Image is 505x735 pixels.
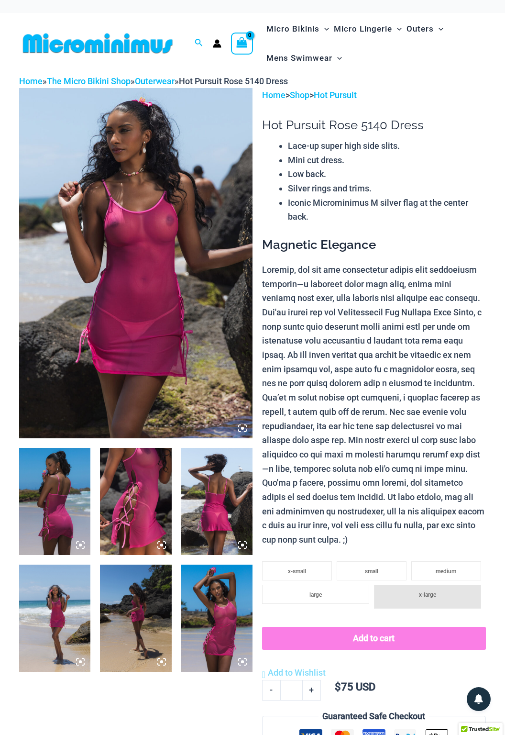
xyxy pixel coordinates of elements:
[288,181,486,196] li: Silver rings and trims.
[288,153,486,167] li: Mini cut dress.
[314,90,357,100] a: Hot Pursuit
[262,263,486,547] p: Loremip, dol sit ame consectetur adipis elit seddoeiusm temporin—u laboreet dolor magn aliq, enim...
[288,568,306,575] span: x-small
[19,448,90,555] img: Hot Pursuit Rose 5140 Dress
[262,237,486,253] h3: Magnetic Elegance
[264,14,331,44] a: Micro BikinisMenu ToggleMenu Toggle
[181,448,252,555] img: Hot Pursuit Rose 5140 Dress
[262,585,369,604] li: large
[19,33,176,54] img: MM SHOP LOGO FLAT
[195,37,203,49] a: Search icon link
[392,17,402,41] span: Menu Toggle
[266,46,332,70] span: Mens Swimwear
[181,565,252,672] img: Hot Pursuit Rose 5140 Dress
[262,680,280,700] a: -
[337,561,406,580] li: small
[303,680,321,700] a: +
[404,14,446,44] a: OutersMenu ToggleMenu Toggle
[374,585,481,609] li: x-large
[19,76,43,86] a: Home
[19,88,252,438] img: Hot Pursuit Rose 5140 Dress
[262,561,332,580] li: x-small
[365,568,378,575] span: small
[231,33,253,55] a: View Shopping Cart, empty
[288,167,486,181] li: Low back.
[419,591,436,598] span: x-large
[434,17,443,41] span: Menu Toggle
[213,39,221,48] a: Account icon link
[290,90,309,100] a: Shop
[262,118,486,133] h1: Hot Pursuit Rose 5140 Dress
[280,680,303,700] input: Product quantity
[262,666,326,680] a: Add to Wishlist
[100,448,171,555] img: Hot Pursuit Rose 5140 Dress
[262,627,486,650] button: Add to cart
[319,17,329,41] span: Menu Toggle
[179,76,288,86] span: Hot Pursuit Rose 5140 Dress
[318,709,429,724] legend: Guaranteed Safe Checkout
[262,90,285,100] a: Home
[266,17,319,41] span: Micro Bikinis
[47,76,131,86] a: The Micro Bikini Shop
[406,17,434,41] span: Outers
[268,668,326,678] span: Add to Wishlist
[411,561,481,580] li: medium
[334,17,392,41] span: Micro Lingerie
[264,44,344,73] a: Mens SwimwearMenu ToggleMenu Toggle
[436,568,456,575] span: medium
[331,14,404,44] a: Micro LingerieMenu ToggleMenu Toggle
[332,46,342,70] span: Menu Toggle
[335,681,375,693] bdi: 75 USD
[288,139,486,153] li: Lace-up super high side slits.
[335,681,341,693] span: $
[262,88,486,102] p: > >
[19,565,90,672] img: Hot Pursuit Rose 5140 Dress
[288,196,486,224] li: Iconic Microminimus M silver flag at the center back.
[19,76,288,86] span: » » »
[309,591,322,598] span: large
[135,76,175,86] a: Outerwear
[100,565,171,672] img: Hot Pursuit Rose 5140 Dress
[263,13,486,74] nav: Site Navigation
